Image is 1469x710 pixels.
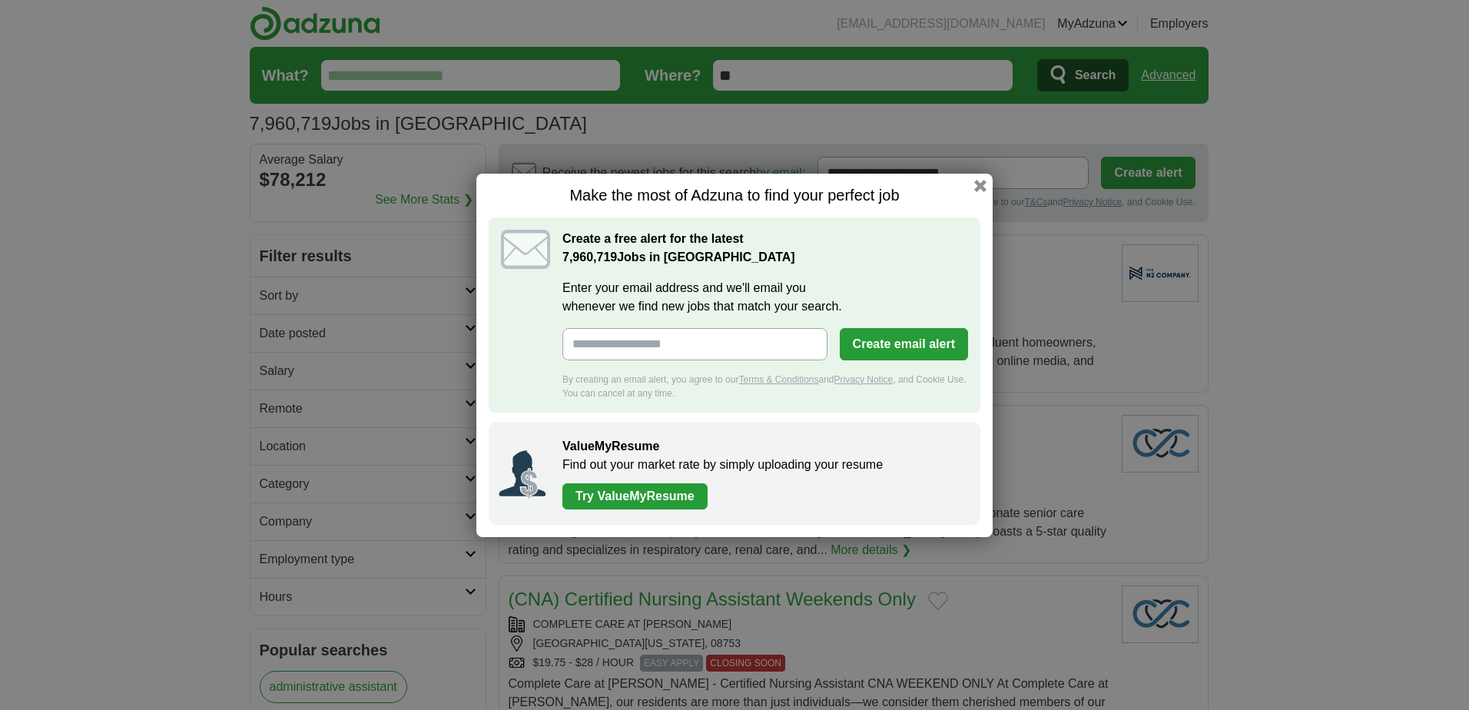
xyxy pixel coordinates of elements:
[562,230,968,267] h2: Create a free alert for the latest
[562,279,968,316] label: Enter your email address and we'll email you whenever we find new jobs that match your search.
[562,483,708,509] a: Try ValueMyResume
[489,186,980,205] h1: Make the most of Adzuna to find your perfect job
[501,230,550,269] img: icon_email.svg
[834,374,894,385] a: Privacy Notice
[840,328,968,360] button: Create email alert
[562,437,965,456] h2: ValueMyResume
[562,373,968,400] div: By creating an email alert, you agree to our and , and Cookie Use. You can cancel at any time.
[738,374,818,385] a: Terms & Conditions
[562,250,795,264] strong: Jobs in [GEOGRAPHIC_DATA]
[562,248,617,267] span: 7,960,719
[562,456,965,474] p: Find out your market rate by simply uploading your resume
